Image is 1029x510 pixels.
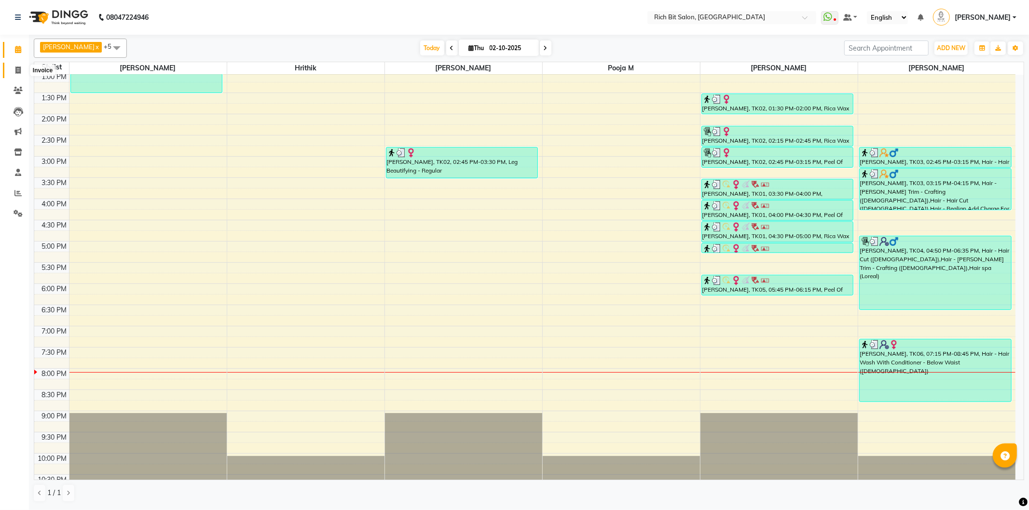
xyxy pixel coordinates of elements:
img: Parimal Kadam [933,9,950,26]
div: [PERSON_NAME], TK02, 02:15 PM-02:45 PM, Rica Wax - Full Legs [702,126,853,146]
div: 9:30 PM [40,432,69,443]
div: 6:00 PM [40,284,69,294]
div: 2:30 PM [40,135,69,146]
span: 1 / 1 [47,488,61,498]
span: [PERSON_NAME] [69,62,227,74]
input: 2025-10-02 [487,41,535,55]
div: 3:30 PM [40,178,69,188]
div: Invoice [30,65,55,76]
a: x [95,43,99,51]
span: +5 [104,42,119,50]
div: [PERSON_NAME], TK03, 03:15 PM-04:15 PM, Hair - [PERSON_NAME] Trim - Crafting ([DEMOGRAPHIC_DATA])... [860,169,1011,210]
div: 10:00 PM [36,454,69,464]
div: [PERSON_NAME], TK03, 02:45 PM-03:15 PM, Hair - Hair Cut ([DEMOGRAPHIC_DATA]) [860,148,1011,167]
span: Pooja m [543,62,700,74]
div: 3:00 PM [40,157,69,167]
div: [PERSON_NAME], TK06, 07:15 PM-08:45 PM, Hair - Hair Wash With Conditioner - Below Waist ([DEMOGRA... [860,339,1011,402]
span: Today [420,40,444,55]
b: 08047224946 [106,4,149,31]
img: logo [25,4,91,31]
div: 4:30 PM [40,220,69,230]
span: [PERSON_NAME] [700,62,858,74]
div: [PERSON_NAME], TK01, 05:00 PM-05:15 PM, Basic [MEDICAL_DATA] - Eyebrow [702,243,853,253]
div: 2:00 PM [40,114,69,124]
span: [PERSON_NAME] [43,43,95,51]
span: ADD NEW [937,44,965,52]
span: [PERSON_NAME] [955,13,1011,23]
div: 8:30 PM [40,390,69,400]
div: [PERSON_NAME], TK04, 04:50 PM-06:35 PM, Hair - Hair Cut ([DEMOGRAPHIC_DATA]),Hair - [PERSON_NAME]... [860,236,1011,309]
div: 7:00 PM [40,326,69,336]
span: Thu [466,44,487,52]
div: [PERSON_NAME], TK01, 04:30 PM-05:00 PM, Rica Wax - Full Arms [702,222,853,242]
span: [PERSON_NAME] [385,62,542,74]
div: 7:30 PM [40,348,69,358]
div: 4:00 PM [40,199,69,209]
div: 8:00 PM [40,369,69,379]
div: [PERSON_NAME], TK05, 05:45 PM-06:15 PM, Peel Of Wax - Brazilian [702,275,853,295]
div: 1:30 PM [40,93,69,103]
input: Search Appointment [844,40,929,55]
div: 6:30 PM [40,305,69,315]
button: ADD NEW [934,41,968,55]
div: [PERSON_NAME], TK01, 04:00 PM-04:30 PM, Peel Of Wax - Under Arms [702,201,853,220]
div: 5:00 PM [40,242,69,252]
div: 5:30 PM [40,263,69,273]
div: [PERSON_NAME], TK02, 01:30 PM-02:00 PM, Rica Wax - Full Arms [702,94,853,114]
div: [PERSON_NAME], TK01, 03:30 PM-04:00 PM, [GEOGRAPHIC_DATA] Wax - Full Legs [702,179,853,199]
div: 10:30 PM [36,475,69,485]
span: Hrithik [227,62,384,74]
span: [PERSON_NAME] [858,62,1016,74]
div: 9:00 PM [40,411,69,421]
div: [PERSON_NAME], TK02, 02:45 PM-03:15 PM, Peel Of Wax - Under Arms [702,148,853,167]
div: [PERSON_NAME], TK02, 02:45 PM-03:30 PM, Leg Beautifying - Regular [386,148,538,178]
